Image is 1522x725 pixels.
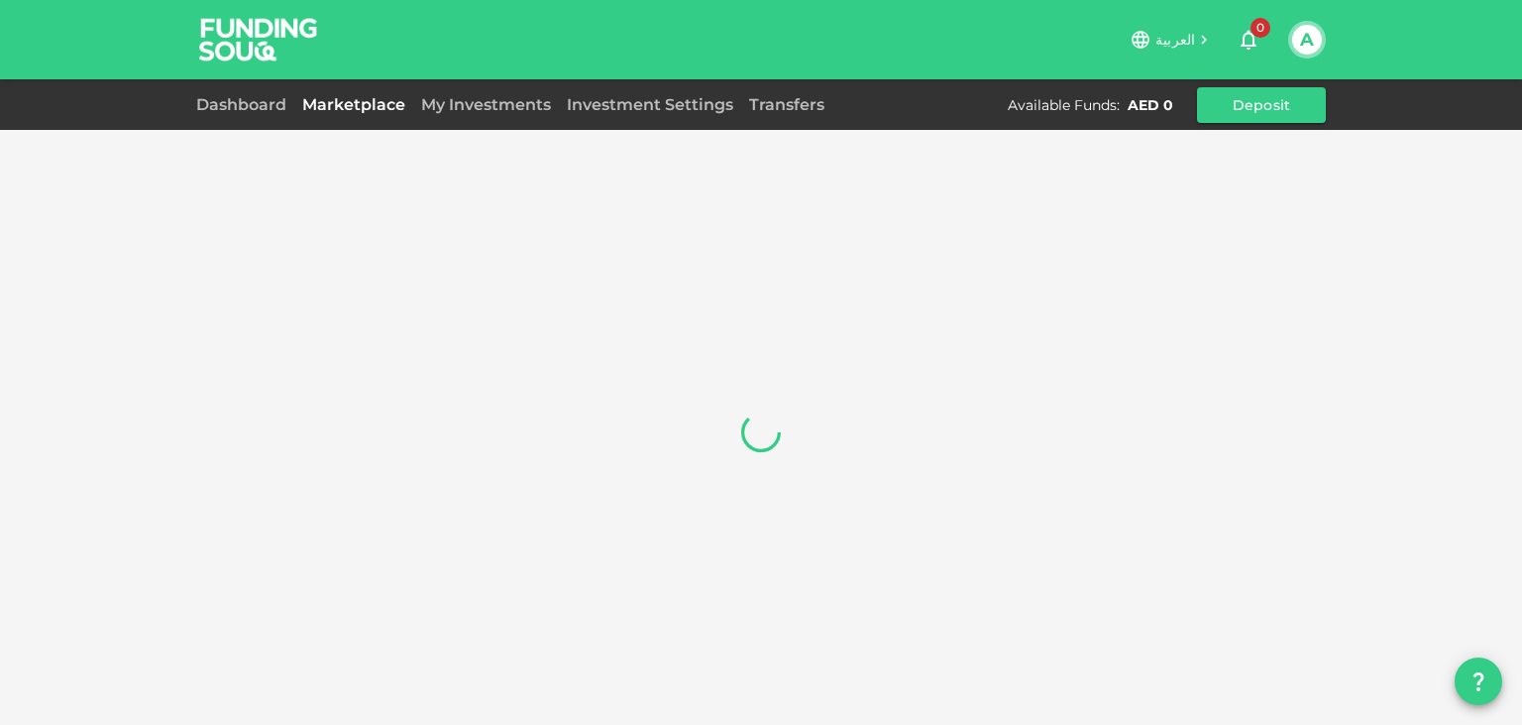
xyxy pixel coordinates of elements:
[1155,31,1195,49] span: العربية
[741,95,832,114] a: Transfers
[1292,25,1322,55] button: A
[1197,87,1326,123] button: Deposit
[1128,95,1173,115] div: AED 0
[559,95,741,114] a: Investment Settings
[1250,18,1270,38] span: 0
[1008,95,1120,115] div: Available Funds :
[1229,20,1268,60] button: 0
[196,95,294,114] a: Dashboard
[413,95,559,114] a: My Investments
[1455,658,1502,705] button: question
[294,95,413,114] a: Marketplace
